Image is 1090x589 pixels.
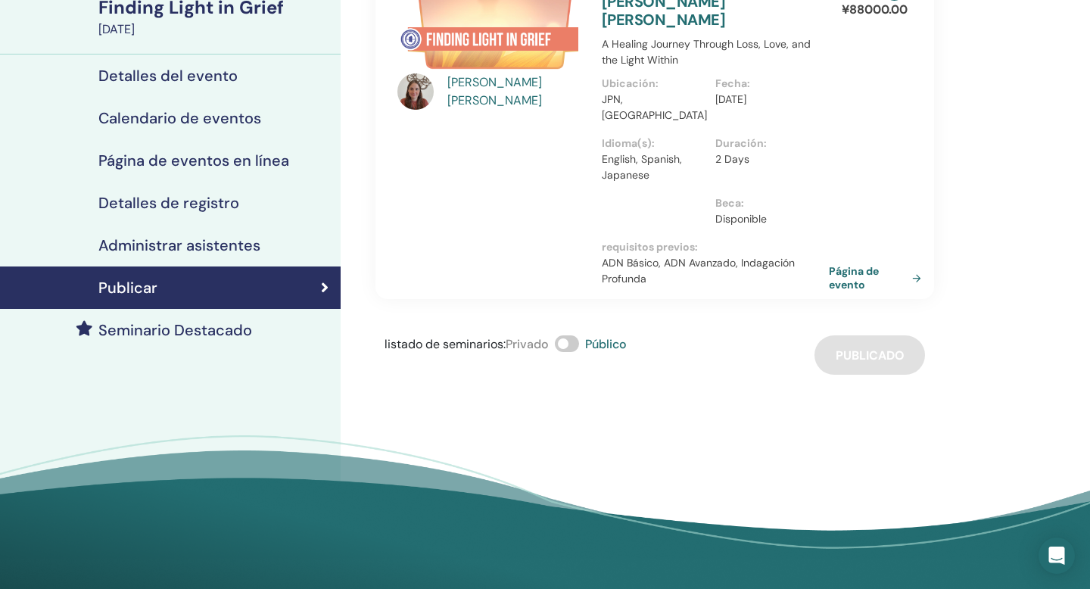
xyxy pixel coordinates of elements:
p: Beca : [715,195,820,211]
p: [DATE] [715,92,820,108]
p: ADN Básico, ADN Avanzado, Indagación Profunda [602,255,829,287]
h4: Página de eventos en línea [98,151,289,170]
div: Open Intercom Messenger [1039,538,1075,574]
p: English, Spanish, Japanese [602,151,706,183]
p: Duración : [715,136,820,151]
p: A Healing Journey Through Loss, Love, and the Light Within [602,36,829,68]
p: ¥ 88000.00 [842,1,908,19]
p: JPN, [GEOGRAPHIC_DATA] [602,92,706,123]
h4: Publicar [98,279,157,297]
h4: Detalles del evento [98,67,238,85]
span: Público [585,336,627,352]
span: Privado [506,336,549,352]
span: listado de seminarios : [385,336,506,352]
a: [PERSON_NAME] [PERSON_NAME] [447,73,587,110]
a: Página de evento [829,264,927,291]
img: default.jpg [397,73,434,110]
h4: Calendario de eventos [98,109,261,127]
div: [DATE] [98,20,332,39]
p: Ubicación : [602,76,706,92]
h4: Seminario Destacado [98,321,252,339]
p: requisitos previos : [602,239,829,255]
p: Fecha : [715,76,820,92]
p: Disponible [715,211,820,227]
p: Idioma(s) : [602,136,706,151]
h4: Detalles de registro [98,194,239,212]
h4: Administrar asistentes [98,236,260,254]
p: 2 Days [715,151,820,167]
